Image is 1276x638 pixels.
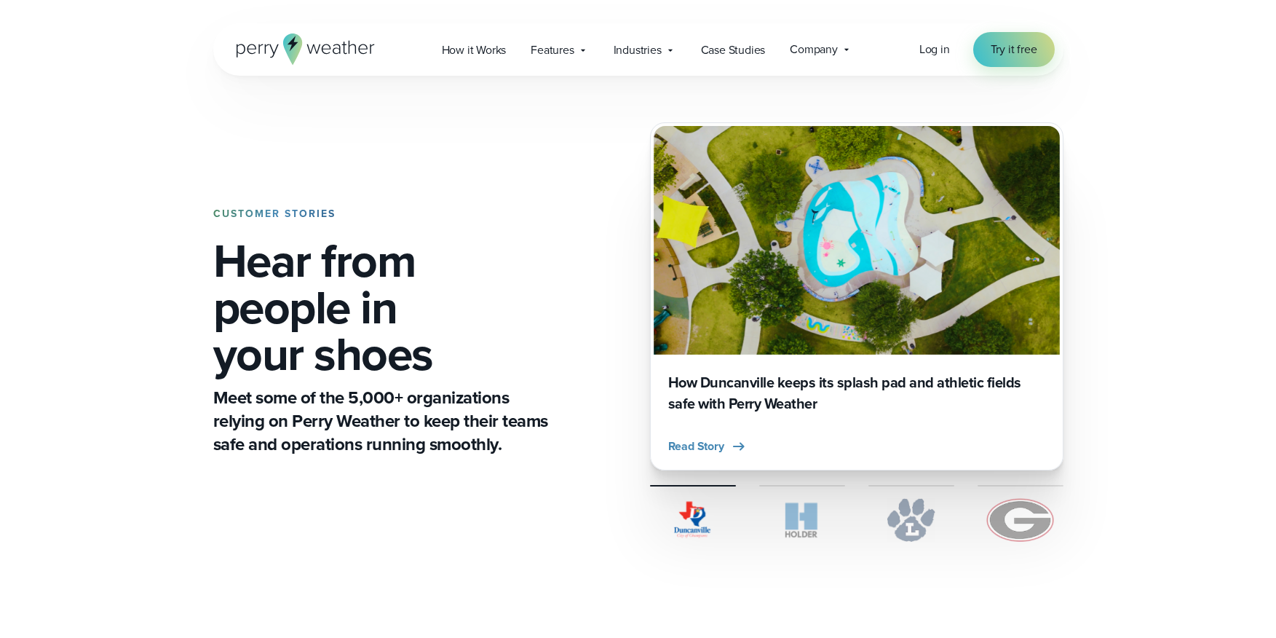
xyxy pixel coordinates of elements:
h3: How Duncanville keeps its splash pad and athletic fields safe with Perry Weather [668,372,1045,414]
a: Case Studies [689,35,778,65]
img: Holder.svg [759,498,845,542]
div: slideshow [650,122,1063,470]
div: 1 of 4 [650,122,1063,470]
a: How it Works [429,35,519,65]
h1: Hear from people in your shoes [213,237,554,377]
p: Meet some of the 5,000+ organizations relying on Perry Weather to keep their teams safe and opera... [213,386,554,456]
span: Try it free [991,41,1037,58]
img: Duncanville Splash Pad [654,126,1060,355]
a: Try it free [973,32,1055,67]
a: Duncanville Splash Pad How Duncanville keeps its splash pad and athletic fields safe with Perry W... [650,122,1063,470]
span: How it Works [442,42,507,59]
a: Log in [919,41,950,58]
span: Industries [614,42,662,59]
span: Company [790,41,838,58]
strong: CUSTOMER STORIES [213,206,336,221]
button: Read Story [668,438,748,455]
span: Features [531,42,574,59]
span: Case Studies [701,42,766,59]
img: City of Duncanville Logo [650,498,736,542]
span: Read Story [668,438,724,455]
